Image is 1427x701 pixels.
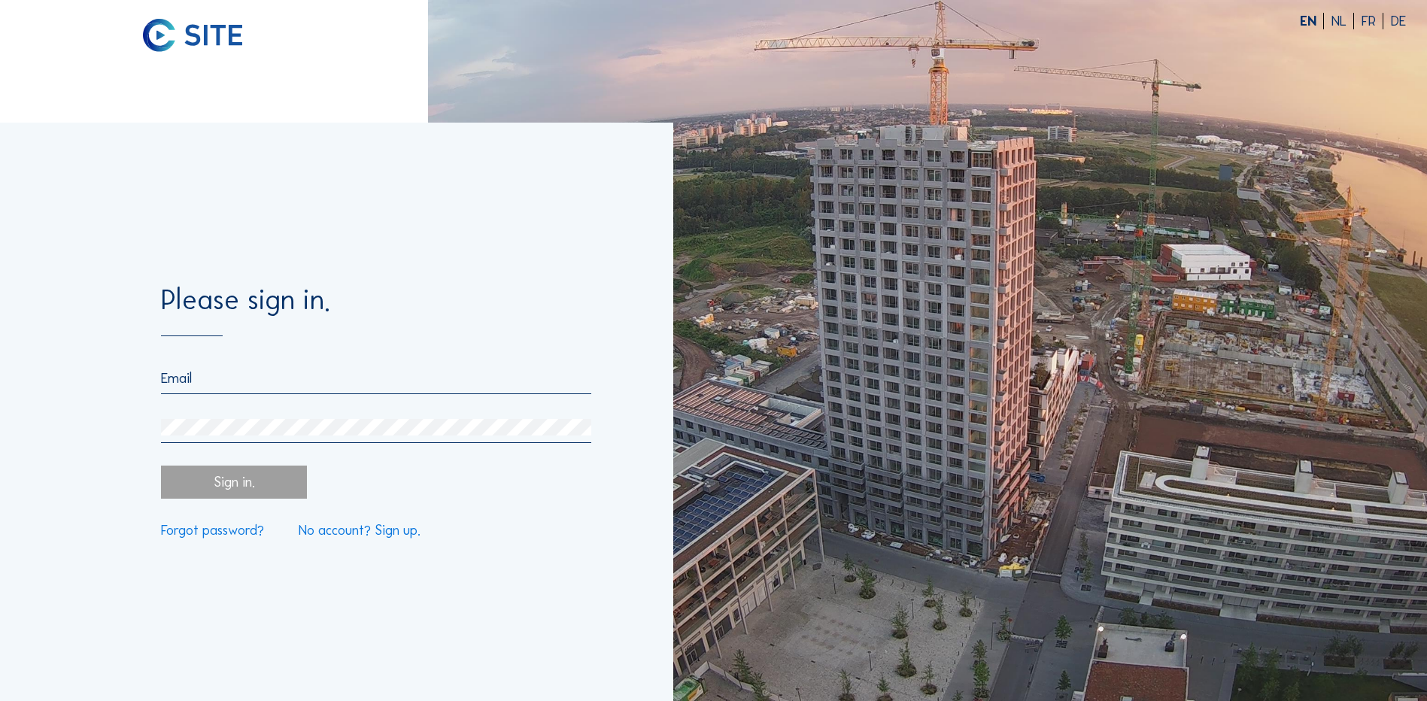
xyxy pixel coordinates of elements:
[299,523,421,537] a: No account? Sign up.
[1362,14,1383,28] div: FR
[1391,14,1406,28] div: DE
[161,370,591,387] input: Email
[161,466,306,499] div: Sign in.
[143,19,243,53] img: C-SITE logo
[1331,14,1354,28] div: NL
[1300,14,1324,28] div: EN
[161,287,591,336] div: Please sign in.
[161,523,264,537] a: Forgot password?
